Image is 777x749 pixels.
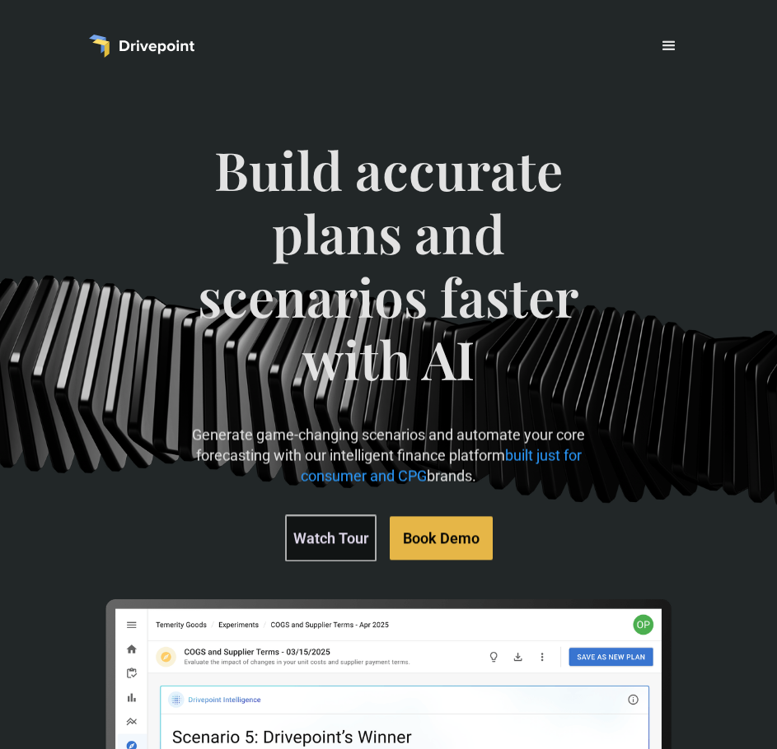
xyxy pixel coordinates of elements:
a: Book Demo [389,516,492,560]
a: home [89,35,194,58]
a: Watch Tour [284,514,376,561]
p: Generate game-changing scenarios and automate your core forecasting with our intelligent finance ... [176,425,602,487]
span: Build accurate plans and scenarios faster with AI [176,138,602,424]
div: menu [649,26,689,66]
span: built just for consumer and CPG [301,447,582,485]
